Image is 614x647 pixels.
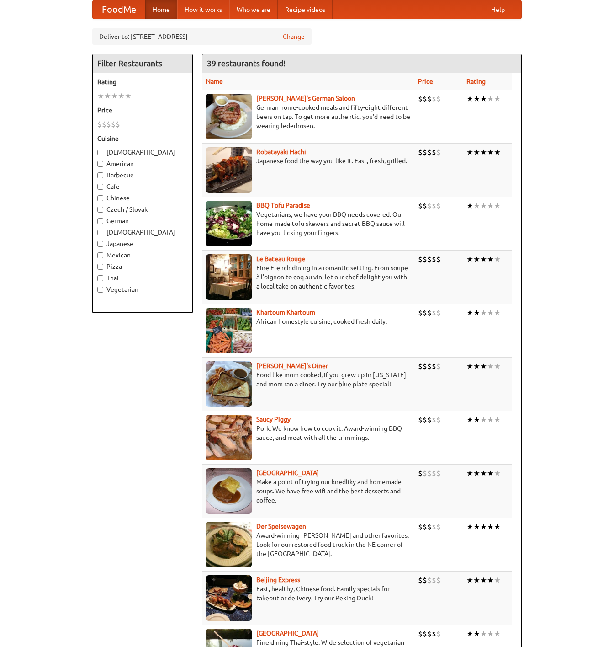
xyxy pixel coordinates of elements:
li: $ [432,522,436,532]
label: Pizza [97,262,188,271]
li: ★ [494,94,501,104]
li: ★ [494,522,501,532]
li: $ [418,522,423,532]
li: ★ [473,147,480,157]
label: Vegetarian [97,285,188,294]
li: ★ [97,91,104,101]
li: ★ [466,361,473,371]
li: ★ [473,361,480,371]
a: Who we are [229,0,278,19]
li: $ [436,201,441,211]
label: Barbecue [97,171,188,180]
li: ★ [487,415,494,425]
a: How it works [177,0,229,19]
p: Vegetarians, we have your BBQ needs covered. Our home-made tofu skewers and secret BBQ sauce will... [206,210,411,237]
li: ★ [480,522,487,532]
input: [DEMOGRAPHIC_DATA] [97,230,103,235]
p: Fast, healthy, Chinese food. Family specials for takeout or delivery. Try our Peking Duck! [206,584,411,603]
li: ★ [480,254,487,264]
li: $ [418,201,423,211]
li: ★ [480,629,487,639]
li: $ [427,361,432,371]
img: sallys.jpg [206,361,252,407]
li: ★ [473,629,480,639]
li: ★ [494,629,501,639]
a: Rating [466,78,486,85]
li: ★ [494,254,501,264]
b: [PERSON_NAME]'s Diner [256,362,328,369]
img: bateaurouge.jpg [206,254,252,300]
li: ★ [473,522,480,532]
ng-pluralize: 39 restaurants found! [207,59,286,68]
p: Japanese food the way you like it. Fast, fresh, grilled. [206,156,411,166]
label: [DEMOGRAPHIC_DATA] [97,228,188,237]
li: $ [418,575,423,585]
li: ★ [487,147,494,157]
a: Robatayaki Hachi [256,148,306,155]
a: Price [418,78,433,85]
li: $ [427,201,432,211]
h4: Filter Restaurants [93,54,192,73]
li: ★ [480,575,487,585]
a: Beijing Express [256,576,300,583]
li: ★ [466,147,473,157]
li: $ [436,361,441,371]
p: German home-cooked meals and fifty-eight different beers on tap. To get more authentic, you'd nee... [206,103,411,130]
li: $ [432,361,436,371]
li: ★ [494,575,501,585]
li: ★ [494,468,501,478]
input: Cafe [97,184,103,190]
li: $ [423,468,427,478]
label: American [97,159,188,168]
a: [PERSON_NAME]'s German Saloon [256,95,355,102]
input: American [97,161,103,167]
li: ★ [466,522,473,532]
li: $ [436,147,441,157]
li: $ [418,361,423,371]
li: $ [427,94,432,104]
b: Khartoum Khartoum [256,309,315,316]
a: BBQ Tofu Paradise [256,202,310,209]
li: $ [432,201,436,211]
li: ★ [487,361,494,371]
li: $ [423,201,427,211]
li: ★ [466,468,473,478]
input: Chinese [97,195,103,201]
a: Der Speisewagen [256,523,306,530]
li: ★ [494,201,501,211]
li: ★ [111,91,118,101]
li: $ [427,147,432,157]
img: khartoum.jpg [206,308,252,353]
li: $ [423,361,427,371]
input: Mexican [97,252,103,258]
li: $ [418,308,423,318]
li: $ [423,308,427,318]
li: ★ [487,629,494,639]
li: $ [432,254,436,264]
li: ★ [494,308,501,318]
li: ★ [480,308,487,318]
li: ★ [487,308,494,318]
a: Le Bateau Rouge [256,255,305,262]
li: $ [427,468,432,478]
li: ★ [494,361,501,371]
a: Recipe videos [278,0,333,19]
li: ★ [473,575,480,585]
li: $ [423,415,427,425]
li: ★ [487,254,494,264]
p: African homestyle cuisine, cooked fresh daily. [206,317,411,326]
label: [DEMOGRAPHIC_DATA] [97,148,188,157]
p: Fine French dining in a romantic setting. From soupe à l'oignon to coq au vin, let our chef delig... [206,263,411,291]
li: $ [111,119,116,129]
li: $ [97,119,102,129]
input: Barbecue [97,172,103,178]
h5: Price [97,106,188,115]
li: $ [418,94,423,104]
li: ★ [487,522,494,532]
li: ★ [473,254,480,264]
h5: Cuisine [97,134,188,143]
